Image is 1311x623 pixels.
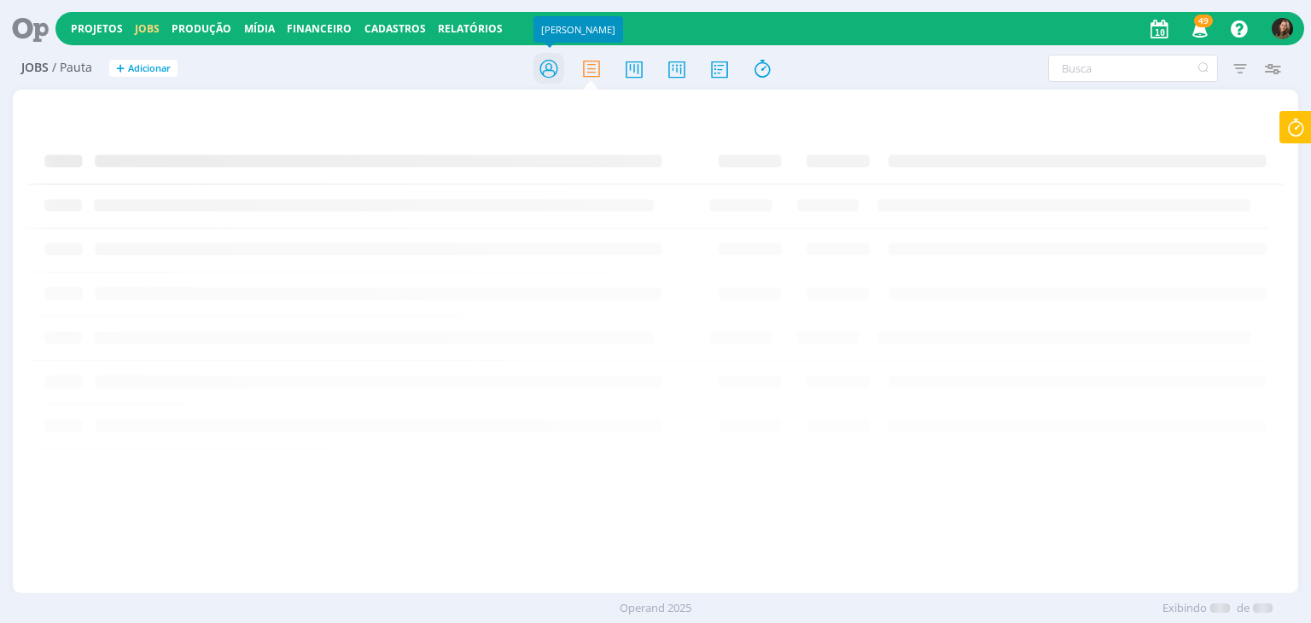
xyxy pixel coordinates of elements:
button: Cadastros [359,22,431,36]
div: [PERSON_NAME] [533,16,623,43]
a: Mídia [244,21,275,36]
img: J [1272,18,1293,39]
button: Relatórios [433,22,508,36]
span: Cadastros [364,21,426,36]
a: Relatórios [438,21,503,36]
button: Financeiro [282,22,357,36]
input: Busca [1048,55,1218,82]
span: de [1237,600,1250,617]
a: Financeiro [287,21,352,36]
a: Jobs [135,21,160,36]
button: Projetos [66,22,128,36]
a: Produção [172,21,231,36]
span: Exibindo [1162,600,1207,617]
span: / Pauta [52,61,92,75]
button: Jobs [130,22,165,36]
a: Projetos [71,21,123,36]
span: Jobs [21,61,49,75]
span: + [116,60,125,78]
span: Adicionar [128,63,171,74]
span: 49 [1194,15,1213,27]
button: Mídia [239,22,280,36]
button: Produção [166,22,236,36]
button: J [1271,14,1294,44]
button: 49 [1181,14,1216,44]
button: +Adicionar [109,60,178,78]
